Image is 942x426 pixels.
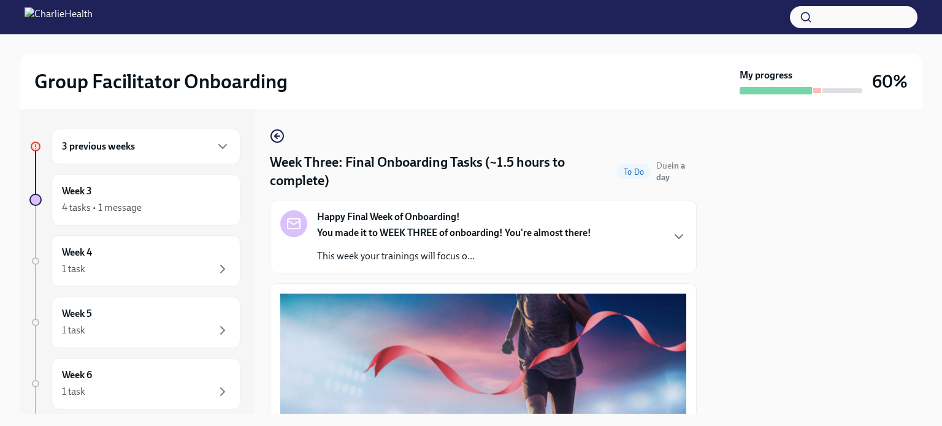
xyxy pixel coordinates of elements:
div: 1 task [62,262,85,276]
div: 3 previous weeks [52,129,240,164]
a: Week 61 task [29,358,240,409]
h6: Week 3 [62,184,92,198]
strong: Happy Final Week of Onboarding! [317,210,460,224]
strong: You made it to WEEK THREE of onboarding! You're almost there! [317,227,591,238]
strong: My progress [740,69,792,82]
h6: 3 previous weeks [62,140,135,153]
h6: Week 5 [62,307,92,321]
a: Week 41 task [29,235,240,287]
h2: Group Facilitator Onboarding [34,69,288,94]
a: Week 51 task [29,297,240,348]
p: This week your trainings will focus o... [317,249,591,263]
a: Week 34 tasks • 1 message [29,174,240,226]
span: To Do [616,167,651,177]
span: Due [656,161,685,183]
img: CharlieHealth [25,7,93,27]
h3: 60% [872,70,908,93]
h6: Week 4 [62,246,92,259]
div: 4 tasks • 1 message [62,201,142,215]
h4: Week Three: Final Onboarding Tasks (~1.5 hours to complete) [270,153,611,190]
strong: in a day [656,161,685,183]
h6: Week 6 [62,368,92,382]
div: 1 task [62,385,85,398]
div: 1 task [62,324,85,337]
